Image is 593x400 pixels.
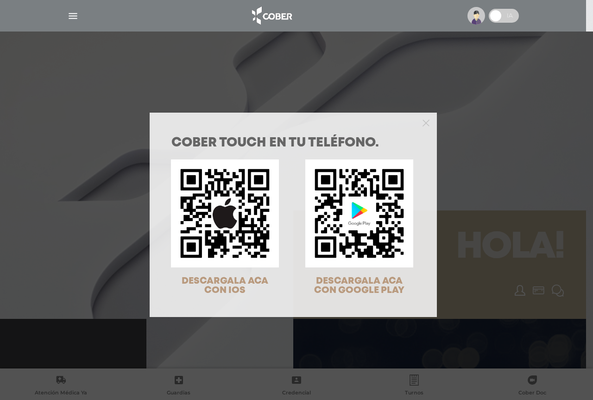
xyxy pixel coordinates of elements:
[314,277,404,295] span: DESCARGALA ACA CON GOOGLE PLAY
[171,159,279,267] img: qr-code
[305,159,413,267] img: qr-code
[423,118,429,127] button: Close
[171,137,415,150] h1: COBER TOUCH en tu teléfono.
[182,277,268,295] span: DESCARGALA ACA CON IOS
